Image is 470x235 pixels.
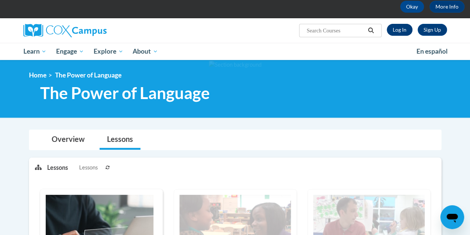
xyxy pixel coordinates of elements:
[23,24,107,37] img: Cox Campus
[29,71,46,79] a: Home
[128,43,163,60] a: About
[387,24,412,36] a: Log In
[56,47,84,56] span: Engage
[18,43,453,60] div: Main menu
[209,61,262,69] img: Section background
[44,130,92,150] a: Overview
[400,1,424,13] button: Okay
[40,83,210,103] span: The Power of Language
[430,1,464,13] a: More Info
[440,205,464,229] iframe: Button to launch messaging window
[412,44,453,59] a: En español
[89,43,128,60] a: Explore
[418,24,447,36] a: Register
[94,47,123,56] span: Explore
[55,71,121,79] span: The Power of Language
[100,130,140,150] a: Lessons
[47,163,68,172] p: Lessons
[23,24,157,37] a: Cox Campus
[51,43,89,60] a: Engage
[306,26,365,35] input: Search Courses
[19,43,52,60] a: Learn
[133,47,158,56] span: About
[79,163,98,172] span: Lessons
[23,47,46,56] span: Learn
[416,47,448,55] span: En español
[365,26,376,35] button: Search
